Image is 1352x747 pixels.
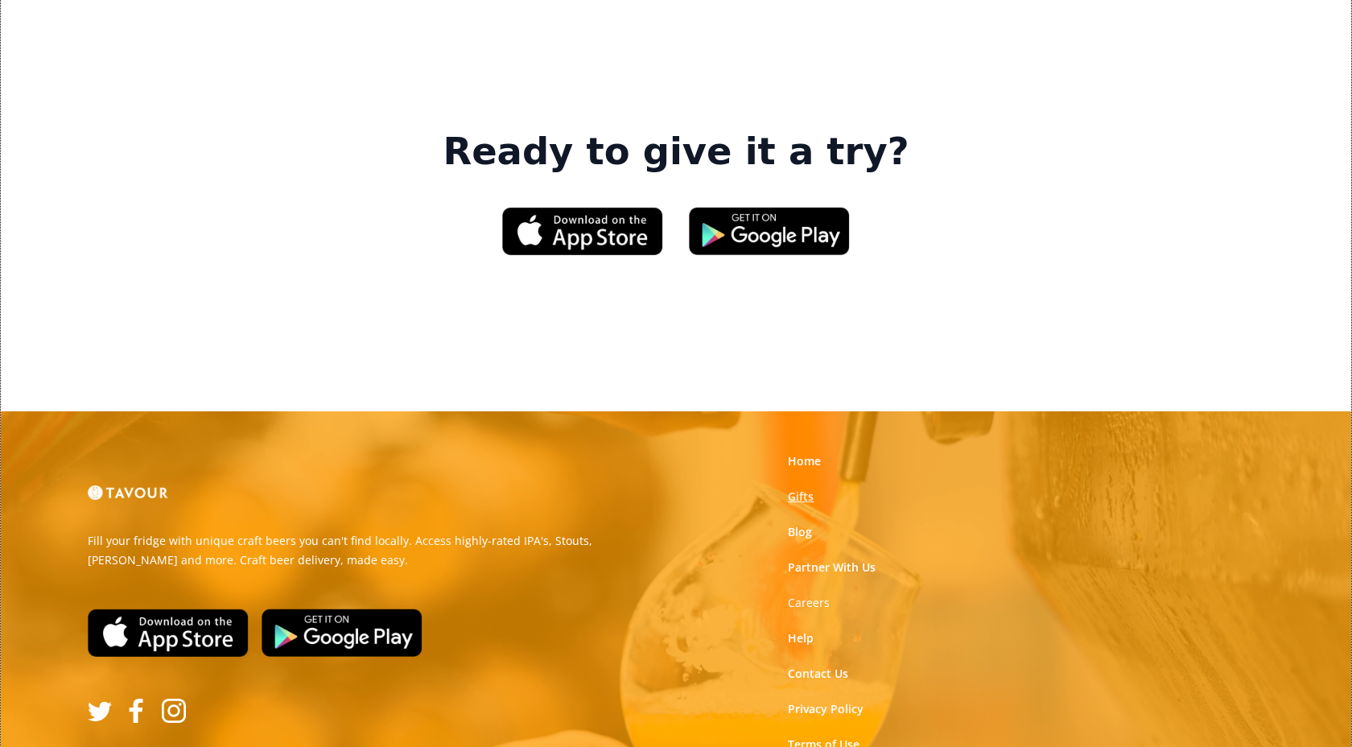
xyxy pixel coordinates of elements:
[788,630,814,646] a: Help
[788,489,814,505] a: Gifts
[788,453,821,469] a: Home
[788,524,812,540] a: Blog
[788,559,876,576] a: Partner With Us
[88,531,664,570] p: Fill your fridge with unique craft beers you can't find locally. Access highly-rated IPA's, Stout...
[443,130,909,175] strong: Ready to give it a try?
[788,595,830,611] a: Careers
[788,701,864,717] a: Privacy Policy
[788,595,830,610] strong: Careers
[788,666,848,682] a: Contact Us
